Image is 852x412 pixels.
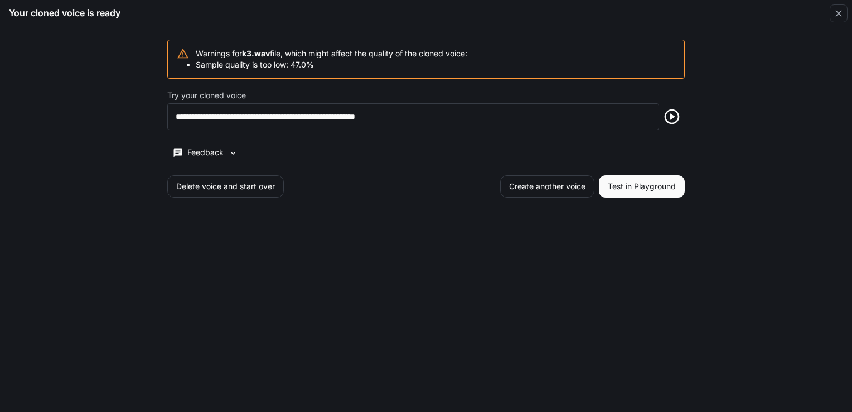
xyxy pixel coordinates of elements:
li: Sample quality is too low: 47.0% [196,59,467,70]
h5: Your cloned voice is ready [9,7,120,19]
p: Try your cloned voice [167,92,246,99]
button: Create another voice [500,175,594,198]
b: k3.wav [242,49,270,58]
div: Warnings for file, which might affect the quality of the cloned voice: [196,44,467,75]
button: Delete voice and start over [167,175,284,198]
button: Feedback [167,143,243,162]
button: Test in Playground [599,175,685,198]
